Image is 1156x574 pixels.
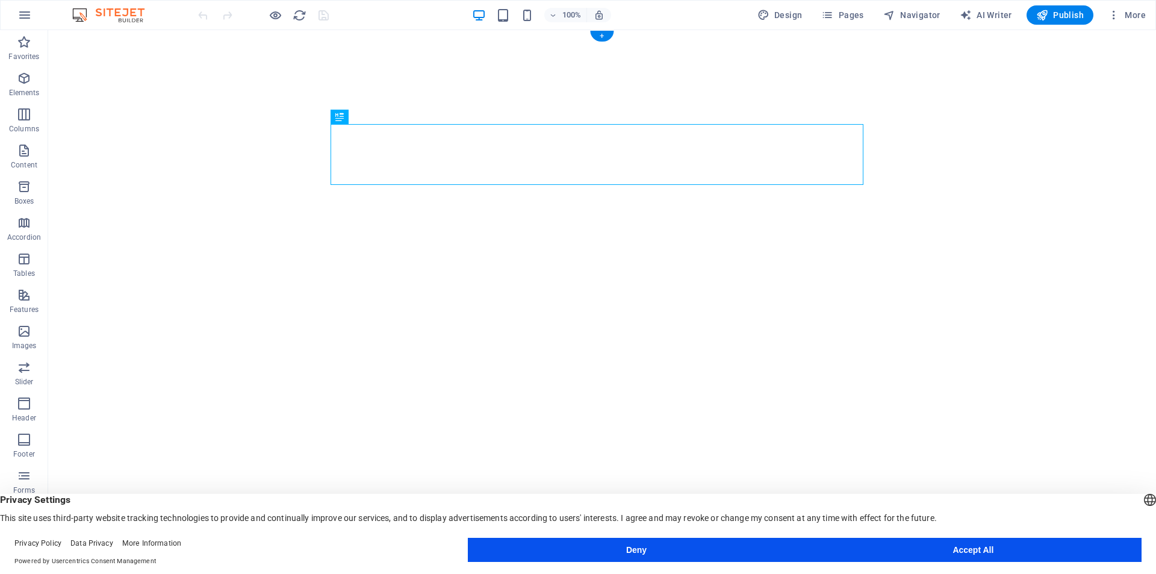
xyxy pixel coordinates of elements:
[8,52,39,61] p: Favorites
[753,5,807,25] div: Design (Ctrl+Alt+Y)
[1027,5,1093,25] button: Publish
[13,485,35,495] p: Forms
[9,88,40,98] p: Elements
[15,377,34,387] p: Slider
[960,9,1012,21] span: AI Writer
[13,449,35,459] p: Footer
[1108,9,1146,21] span: More
[594,10,604,20] i: On resize automatically adjust zoom level to fit chosen device.
[821,9,863,21] span: Pages
[292,8,306,22] button: reload
[14,196,34,206] p: Boxes
[753,5,807,25] button: Design
[7,232,41,242] p: Accordion
[1036,9,1084,21] span: Publish
[883,9,940,21] span: Navigator
[268,8,282,22] button: Click here to leave preview mode and continue editing
[757,9,803,21] span: Design
[293,8,306,22] i: Reload page
[544,8,587,22] button: 100%
[816,5,868,25] button: Pages
[562,8,582,22] h6: 100%
[12,341,37,351] p: Images
[12,413,36,423] p: Header
[10,305,39,314] p: Features
[590,31,614,42] div: +
[9,124,39,134] p: Columns
[878,5,945,25] button: Navigator
[955,5,1017,25] button: AI Writer
[11,160,37,170] p: Content
[69,8,160,22] img: Editor Logo
[13,269,35,278] p: Tables
[1103,5,1151,25] button: More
